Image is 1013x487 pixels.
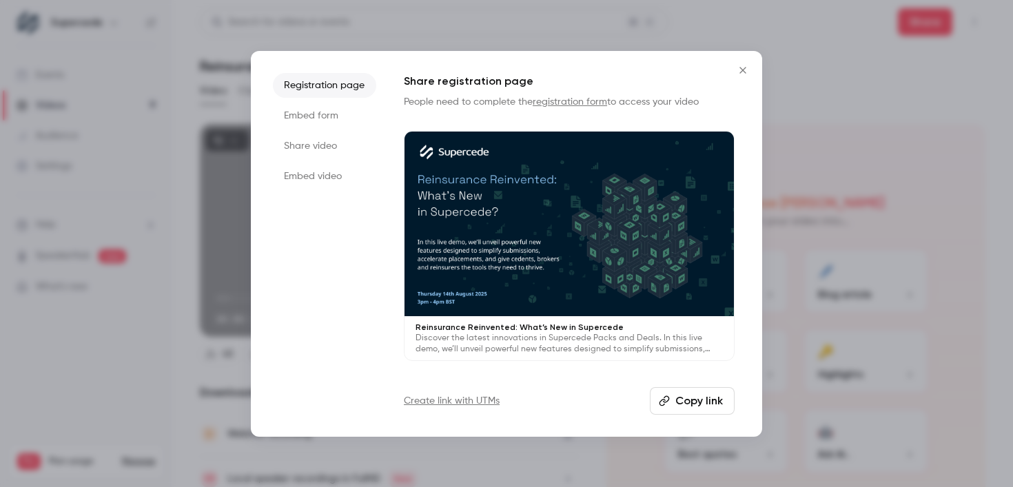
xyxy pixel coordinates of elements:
[404,73,735,90] h1: Share registration page
[273,73,376,98] li: Registration page
[416,333,723,355] p: Discover the latest innovations in Supercede Packs and Deals. In this live demo, we’ll unveil pow...
[416,322,723,333] p: Reinsurance Reinvented: What’s New in Supercede
[404,95,735,109] p: People need to complete the to access your video
[404,131,735,362] a: Reinsurance Reinvented: What’s New in SupercedeDiscover the latest innovations in Supercede Packs...
[273,134,376,158] li: Share video
[273,164,376,189] li: Embed video
[404,394,500,408] a: Create link with UTMs
[729,56,757,84] button: Close
[273,103,376,128] li: Embed form
[650,387,735,415] button: Copy link
[533,97,607,107] a: registration form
